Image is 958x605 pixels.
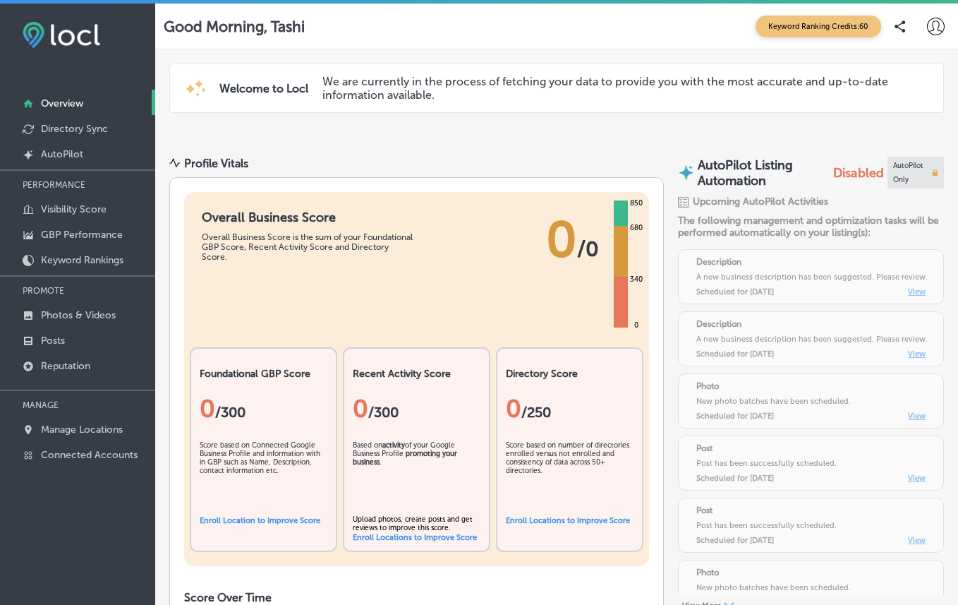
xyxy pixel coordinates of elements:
p: AutoPilot [41,148,83,160]
span: / 0 [577,236,599,262]
p: Reputation [41,360,90,372]
p: Directory Sync [41,123,108,135]
div: Based on of your Google Business Profile . [353,441,480,512]
p: Manage Locations [41,424,123,436]
img: fda3e92497d09a02dc62c9cd864e3231.png [23,22,100,48]
b: promoting your business [353,450,457,467]
a: Enroll Location to Improve Score [200,516,320,525]
span: 0 [546,210,577,269]
div: Upload photos, create posts and get reviews to improve this score. [353,515,480,532]
p: Keyword Rankings [41,254,123,266]
span: /300 [368,404,399,421]
h1: Overall Business Score [202,210,413,225]
div: 680 [627,222,645,234]
span: / 300 [215,404,245,421]
p: Good Morning, Tashi [164,18,305,35]
div: 0 [200,394,327,424]
span: Keyword Ranking Credits: 60 [756,16,881,37]
div: 0 [353,394,480,424]
div: 0 [631,320,641,331]
h2: Directory Score [506,368,633,380]
h2: Recent Activity Score [353,368,480,380]
h2: Score Over Time [184,591,649,604]
img: autopilot-icon [678,164,694,181]
div: Overall Business Score is the sum of your Foundational GBP Score, Recent Activity Score and Direc... [202,232,413,262]
div: 340 [627,274,645,285]
a: Enroll Locations to Improve Score [506,516,630,525]
p: Connected Accounts [41,449,138,461]
p: Posts [41,335,65,347]
div: 0 [506,394,633,424]
b: activity [382,441,405,450]
div: 850 [627,198,645,209]
p: GBP Performance [41,229,123,241]
span: /250 [521,404,551,421]
span: Disabled [833,165,884,181]
div: Score based on Connected Google Business Profile and information with in GBP such as Name, Descri... [200,441,327,512]
p: Photos & Videos [41,309,116,321]
div: Profile Vitals [184,157,248,170]
h2: Foundational GBP Score [200,368,327,380]
p: AutoPilot Listing Automation [698,157,830,188]
a: Enroll Locations to Improve Score [353,533,477,542]
p: Overview [41,97,83,109]
p: We are currently in the process of fetching your data to provide you with the most accurate and u... [322,75,922,102]
div: Score based on number of directories enrolled versus not enrolled and consistency of data across ... [506,441,633,512]
span: Welcome to Locl [219,82,308,95]
p: Visibility Score [41,203,107,215]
